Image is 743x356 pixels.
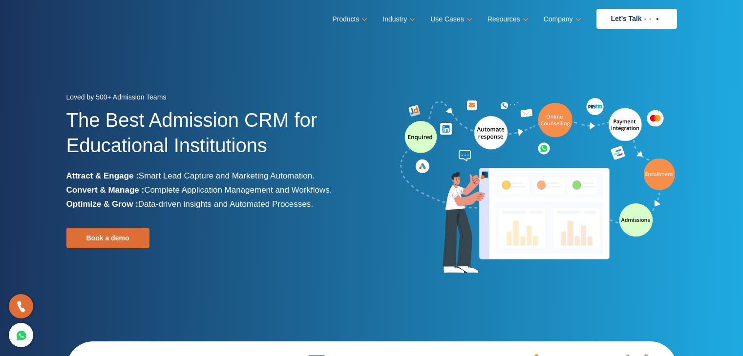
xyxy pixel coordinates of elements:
a: Use Cases [430,12,470,26]
b: Optimize & Grow : [66,199,138,209]
a: Book a demo [66,228,149,248]
span: Smart Lead Capture and Marketing Automation. [139,171,315,180]
b: Attract & Engage : [66,171,139,180]
img: admission-software-home-page-header [399,96,677,277]
h1: The Best Admission CRM for Educational Institutions [66,107,364,169]
a: Industry [382,12,413,26]
a: Products [332,12,365,26]
span: Complete Application Management and Workflows. [144,185,332,195]
b: Convert & Manage : [66,185,145,195]
span: Data-driven insights and Automated Processes. [138,199,313,209]
a: Resources [488,12,527,26]
div: Loved by 500+ Admission Teams [66,90,364,107]
a: Company [544,12,579,26]
a: Let’s Talk [596,9,677,29]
